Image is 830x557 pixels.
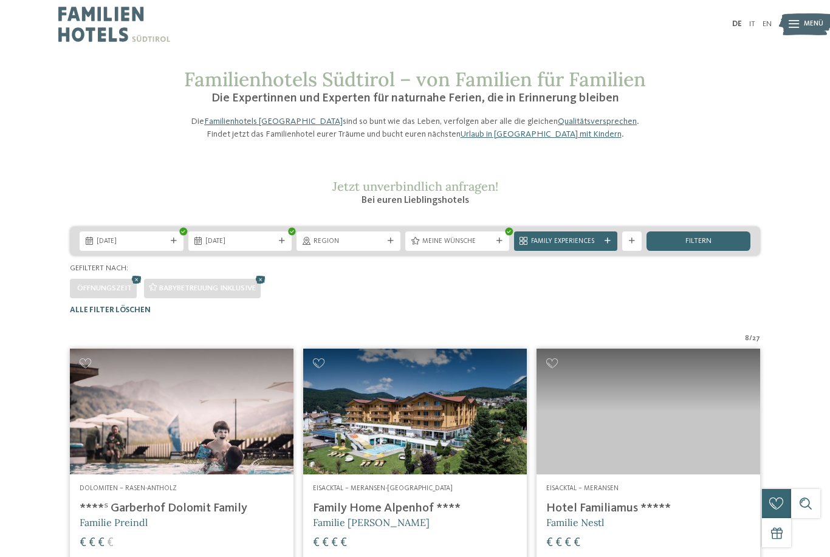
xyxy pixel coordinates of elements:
span: € [564,537,571,549]
span: Jetzt unverbindlich anfragen! [332,179,498,194]
img: Familienhotels gesucht? Hier findet ihr die besten! [70,349,293,474]
a: DE [732,20,742,28]
span: € [98,537,105,549]
span: Menü [804,19,823,29]
span: Dolomiten – Rasen-Antholz [80,485,177,492]
a: Qualitätsversprechen [558,117,637,126]
a: IT [749,20,755,28]
span: Familie Preindl [80,516,148,528]
span: Familienhotels Südtirol – von Familien für Familien [184,67,646,92]
span: Babybetreuung inklusive [159,284,256,292]
span: [DATE] [205,237,275,247]
span: € [555,537,562,549]
span: € [80,537,86,549]
span: € [340,537,347,549]
img: Family Home Alpenhof **** [303,349,527,474]
h4: ****ˢ Garberhof Dolomit Family [80,501,284,516]
span: 27 [752,334,760,344]
span: Familie [PERSON_NAME] [313,516,430,528]
span: € [546,537,553,549]
span: Familie Nestl [546,516,604,528]
a: EN [763,20,772,28]
span: Family Experiences [531,237,601,247]
span: [DATE] [97,237,166,247]
span: € [322,537,329,549]
span: / [749,334,752,344]
span: € [574,537,580,549]
span: filtern [685,237,712,245]
a: Urlaub in [GEOGRAPHIC_DATA] mit Kindern [461,130,622,138]
span: Alle Filter löschen [70,306,151,314]
span: Region [314,237,383,247]
span: Eisacktal – Meransen [546,485,619,492]
span: Eisacktal – Meransen-[GEOGRAPHIC_DATA] [313,485,453,492]
a: Familienhotels [GEOGRAPHIC_DATA] [204,117,343,126]
span: 8 [745,334,749,344]
p: Die sind so bunt wie das Leben, verfolgen aber alle die gleichen . Findet jetzt das Familienhotel... [184,115,646,140]
span: € [107,537,114,549]
span: € [331,537,338,549]
span: Meine Wünsche [422,237,492,247]
span: Bei euren Lieblingshotels [362,196,469,205]
h4: Family Home Alpenhof **** [313,501,517,516]
img: Familienhotels gesucht? Hier findet ihr die besten! [537,349,760,474]
span: Die Expertinnen und Experten für naturnahe Ferien, die in Erinnerung bleiben [211,92,619,104]
span: € [89,537,95,549]
span: € [313,537,320,549]
span: Gefiltert nach: [70,264,128,272]
span: Öffnungszeit [77,284,132,292]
